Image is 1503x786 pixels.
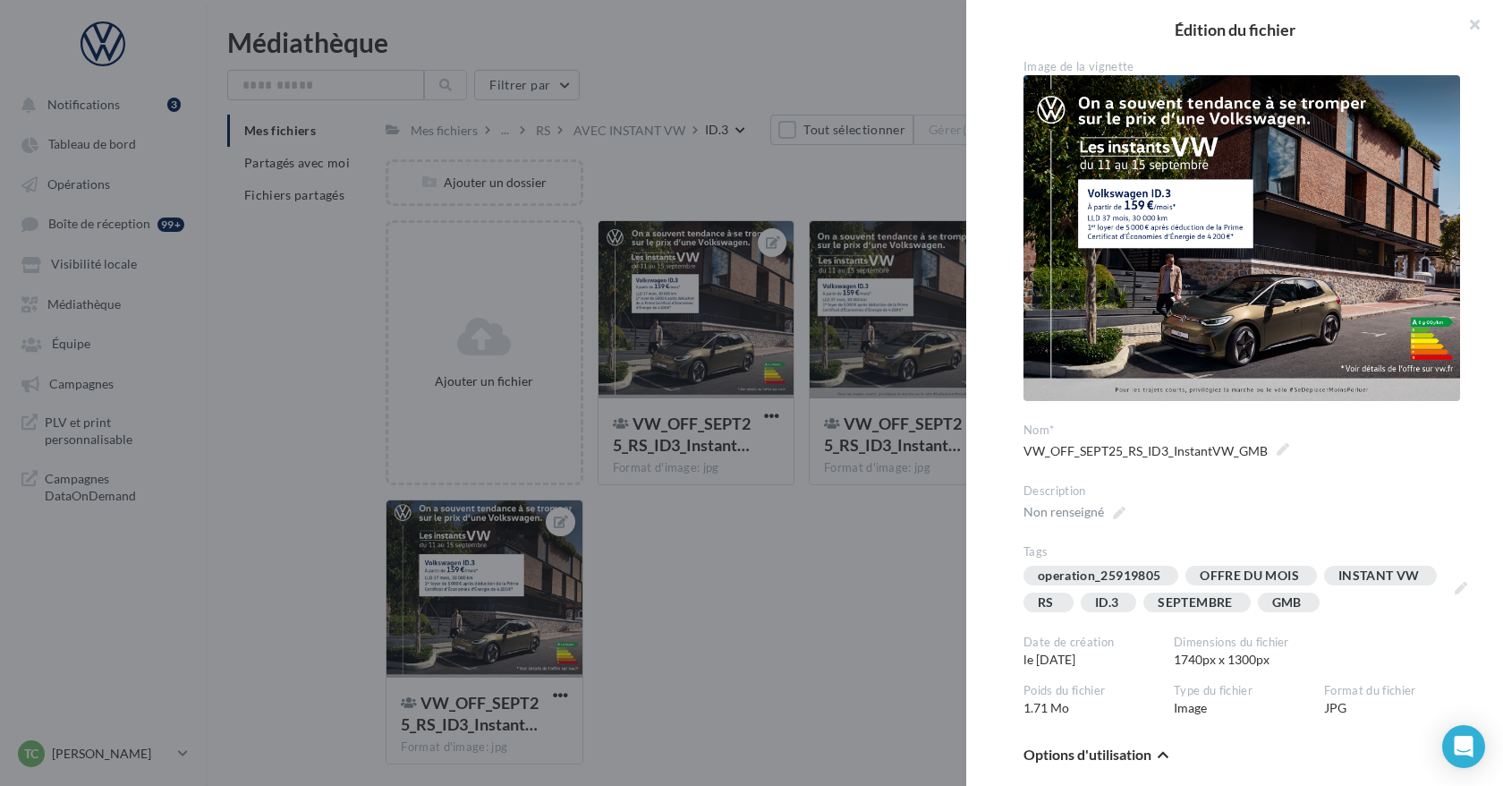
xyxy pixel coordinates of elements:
[1023,683,1174,717] div: 1.71 Mo
[1324,683,1460,699] div: Format du fichier
[1023,683,1159,699] div: Poids du fichier
[1023,635,1174,669] div: le [DATE]
[1174,683,1310,699] div: Type du fichier
[1038,596,1054,610] div: RS
[1324,683,1474,717] div: JPG
[1023,500,1125,525] span: Non renseigné
[1095,596,1118,610] div: ID.3
[1158,596,1232,610] div: SEPTEMBRE
[1023,746,1168,767] button: Options d'utilisation
[1174,635,1460,651] div: Dimensions du fichier
[1174,635,1474,669] div: 1740px x 1300px
[1174,683,1324,717] div: Image
[1442,725,1485,768] div: Open Intercom Messenger
[1272,596,1302,610] div: GMB
[1038,569,1160,583] div: operation_25919805
[1023,748,1151,762] span: Options d'utilisation
[1023,544,1460,560] div: Tags
[1023,75,1460,402] img: VW_OFF_SEPT25_RS_ID3_InstantVW_GMB
[1023,439,1289,464] span: VW_OFF_SEPT25_RS_ID3_InstantVW_GMB
[1338,569,1420,583] div: INSTANT VW
[995,21,1474,38] h2: Édition du fichier
[1200,569,1299,583] div: OFFRE DU MOIS
[1023,483,1460,500] div: Description
[1023,59,1460,75] div: Image de la vignette
[1023,635,1159,651] div: Date de création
